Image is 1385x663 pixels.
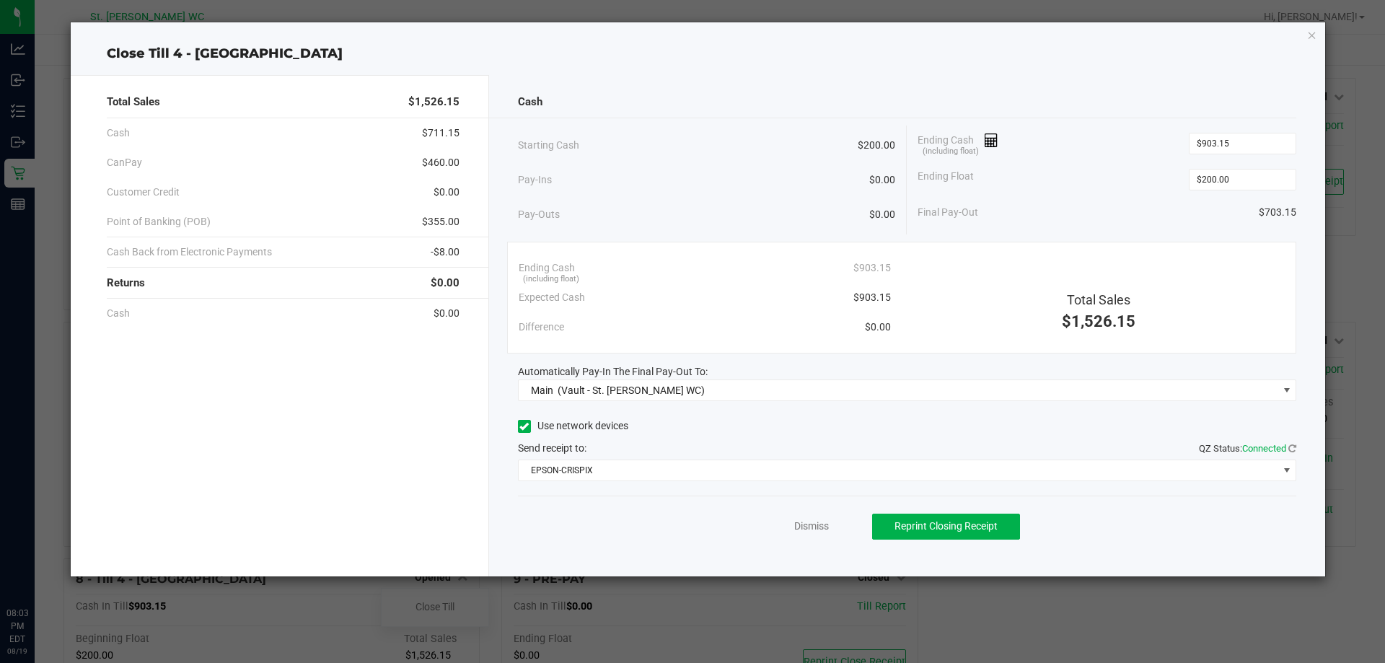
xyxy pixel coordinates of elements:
span: Send receipt to: [518,442,586,454]
span: Automatically Pay-In The Final Pay-Out To: [518,366,708,377]
span: Cash [107,306,130,321]
a: Dismiss [794,519,829,534]
span: Ending Float [918,169,974,190]
span: (including float) [523,273,579,286]
span: Point of Banking (POB) [107,214,211,229]
span: Main [531,385,553,396]
div: Close Till 4 - [GEOGRAPHIC_DATA] [71,44,1326,63]
button: Reprint Closing Receipt [872,514,1020,540]
span: $0.00 [431,275,460,291]
span: Total Sales [1067,292,1130,307]
span: $0.00 [869,207,895,222]
span: $711.15 [422,126,460,141]
iframe: Resource center [14,548,58,591]
span: $1,526.15 [1062,312,1135,330]
label: Use network devices [518,418,628,434]
span: Cash Back from Electronic Payments [107,245,272,260]
span: Final Pay-Out [918,205,978,220]
span: $903.15 [853,260,891,276]
span: Expected Cash [519,290,585,305]
span: Ending Cash [918,133,998,154]
span: CanPay [107,155,142,170]
span: -$8.00 [431,245,460,260]
span: $200.00 [858,138,895,153]
div: Returns [107,268,460,299]
span: $0.00 [865,320,891,335]
span: Cash [107,126,130,141]
span: Reprint Closing Receipt [894,520,998,532]
span: (Vault - St. [PERSON_NAME] WC) [558,385,705,396]
span: $0.00 [434,185,460,200]
span: EPSON-CRISPIX [519,460,1278,480]
span: (including float) [923,146,979,158]
span: QZ Status: [1199,443,1296,454]
span: $0.00 [434,306,460,321]
span: Customer Credit [107,185,180,200]
span: $355.00 [422,214,460,229]
span: Starting Cash [518,138,579,153]
span: $460.00 [422,155,460,170]
span: Pay-Ins [518,172,552,188]
span: Ending Cash [519,260,575,276]
span: Difference [519,320,564,335]
span: $703.15 [1259,205,1296,220]
span: $903.15 [853,290,891,305]
span: Connected [1242,443,1286,454]
span: Cash [518,94,542,110]
span: Pay-Outs [518,207,560,222]
span: $1,526.15 [408,94,460,110]
span: Total Sales [107,94,160,110]
span: $0.00 [869,172,895,188]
